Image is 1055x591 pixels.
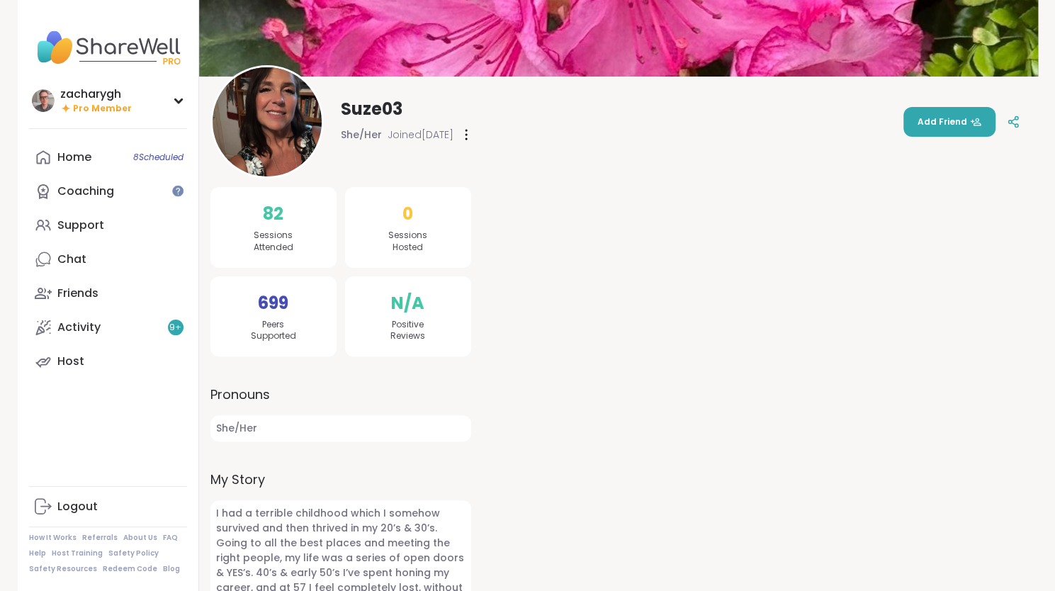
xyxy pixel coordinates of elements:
a: Safety Policy [108,548,159,558]
label: Pronouns [210,385,471,404]
a: Host [29,344,187,378]
div: Chat [57,252,86,267]
div: Logout [57,499,98,514]
span: 0 [402,201,413,227]
span: Pro Member [73,103,132,115]
a: Chat [29,242,187,276]
div: Support [57,218,104,233]
span: Suze03 [341,98,402,120]
span: 9 + [169,322,181,334]
a: Help [29,548,46,558]
a: Blog [163,564,180,574]
span: Peers Supported [251,319,296,343]
button: Add Friend [903,107,995,137]
div: Home [57,150,91,165]
img: Suze03 [213,67,322,176]
a: Logout [29,490,187,524]
span: 699 [258,291,288,316]
div: Activity [57,320,101,335]
span: She/Her [341,128,382,142]
label: My Story [210,470,471,489]
a: Activity9+ [29,310,187,344]
span: N/A [391,291,424,316]
a: Referrals [82,533,118,543]
span: Add Friend [918,116,981,128]
span: Joined [DATE] [388,128,453,142]
div: Host [57,354,84,369]
iframe: Spotlight [172,185,184,196]
span: She/Her [210,415,471,441]
img: ShareWell Nav Logo [29,23,187,72]
span: Positive Reviews [390,319,425,343]
a: How It Works [29,533,77,543]
div: Coaching [57,184,114,199]
a: Host Training [52,548,103,558]
a: Coaching [29,174,187,208]
div: zacharygh [60,86,132,102]
span: 82 [263,201,283,227]
a: Safety Resources [29,564,97,574]
a: Support [29,208,187,242]
span: Sessions Attended [254,230,293,254]
a: About Us [123,533,157,543]
a: Home8Scheduled [29,140,187,174]
a: FAQ [163,533,178,543]
img: zacharygh [32,89,55,112]
a: Redeem Code [103,564,157,574]
span: Sessions Hosted [388,230,427,254]
a: Friends [29,276,187,310]
div: Friends [57,286,98,301]
span: 8 Scheduled [133,152,184,163]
